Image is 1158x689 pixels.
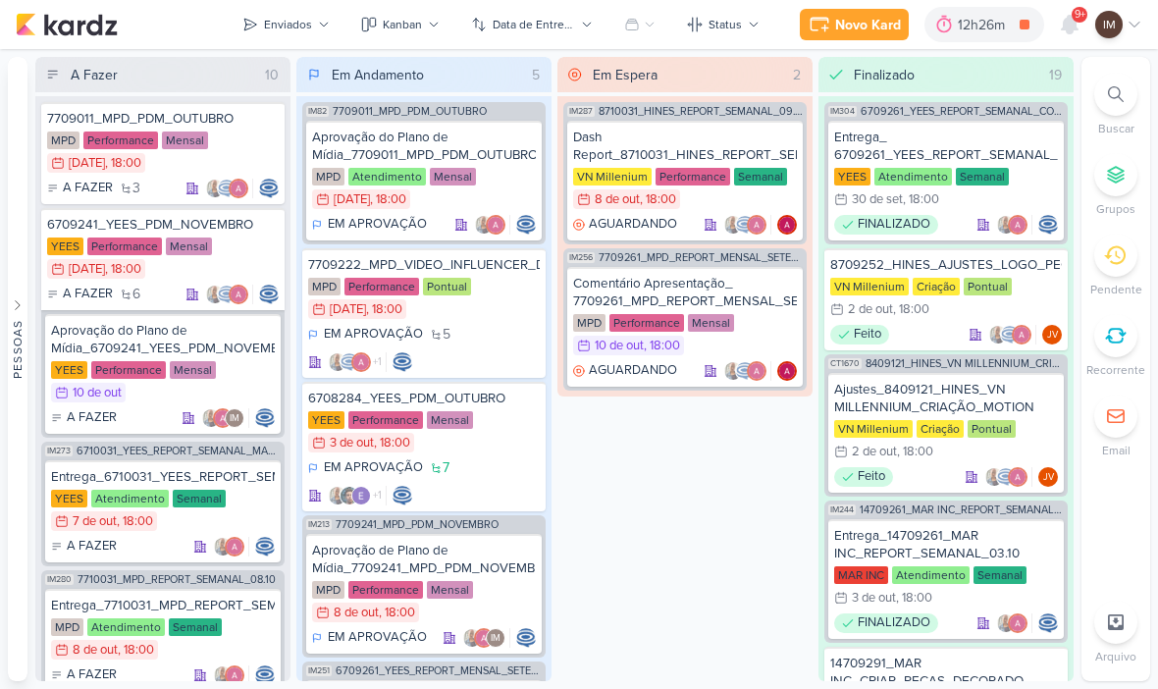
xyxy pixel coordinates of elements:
[45,446,73,456] span: IM273
[67,537,117,556] p: A FAZER
[874,168,952,185] div: Atendimento
[595,340,644,352] div: 10 de out
[308,278,341,295] div: MPD
[91,361,166,379] div: Performance
[16,13,118,36] img: kardz.app
[1095,11,1123,38] div: Isabella Machado Guimarães
[1095,648,1136,665] p: Arquivo
[524,65,548,85] div: 5
[573,361,677,381] div: AGUARDANDO
[423,278,471,295] div: Pontual
[47,179,113,198] div: A FAZER
[225,537,244,556] img: Alessandra Gomes
[324,325,423,344] p: EM APROVAÇÃO
[777,361,797,381] div: Responsável: Alessandra Gomes
[312,542,536,577] div: Aprovação de Plano de Mídia_7709241_MPD_PDM_NOVEMBRO
[830,256,1062,274] div: 8709252_HINES_AJUSTES_LOGO_PEÇAS_CARROSSEL
[259,285,279,304] div: Responsável: Caroline Traven De Andrade
[1102,442,1131,459] p: Email
[777,215,797,235] img: Alessandra Gomes
[374,437,410,450] div: , 18:00
[996,215,1016,235] img: Iara Santos
[255,408,275,428] img: Caroline Traven De Andrade
[308,325,423,344] div: EM APROVAÇÃO
[348,411,423,429] div: Performance
[896,592,932,605] div: , 18:00
[958,15,1011,35] div: 12h26m
[854,325,881,344] p: Feito
[917,420,964,438] div: Criação
[306,519,332,530] span: IM213
[73,387,122,399] div: 10 de out
[834,566,888,584] div: MAR INC
[599,106,803,117] span: 8710031_HINES_REPORT_SEMANAL_09.10
[893,303,929,316] div: , 18:00
[308,458,423,478] div: EM APROVAÇÃO
[105,157,141,170] div: , 18:00
[1008,215,1027,235] img: Alessandra Gomes
[213,537,249,556] div: Colaboradores: Iara Santos, Alessandra Gomes
[255,537,275,556] img: Caroline Traven De Andrade
[1098,120,1134,137] p: Buscar
[9,320,26,379] div: Pessoas
[166,238,212,255] div: Mensal
[371,488,382,503] span: +1
[834,527,1058,562] div: Entrega_14709261_MAR INC_REPORT_SEMANAL_03.10
[1012,325,1031,344] img: Alessandra Gomes
[996,215,1032,235] div: Colaboradores: Iara Santos, Alessandra Gomes
[205,285,253,304] div: Colaboradores: Iara Santos, Caroline Traven De Andrade, Alessandra Gomes
[312,581,344,599] div: MPD
[968,420,1016,438] div: Pontual
[656,168,730,185] div: Performance
[830,278,909,295] div: VN Millenium
[1081,73,1150,137] li: Ctrl + F
[1038,215,1058,235] div: Responsável: Caroline Traven De Andrade
[51,618,83,636] div: MPD
[1086,361,1145,379] p: Recorrente
[69,157,105,170] div: [DATE]
[858,613,930,633] p: FINALIZADO
[1047,331,1058,341] p: JV
[834,420,913,438] div: VN Millenium
[1008,467,1027,487] img: Alessandra Gomes
[173,490,226,507] div: Semanal
[723,361,743,381] img: Iara Santos
[205,179,225,198] img: Iara Santos
[984,467,1004,487] img: Iara Santos
[1008,613,1027,633] img: Alessandra Gomes
[51,490,87,507] div: YEES
[213,408,233,428] img: Alessandra Gomes
[1042,325,1062,344] div: Responsável: Joney Viana
[866,358,1064,369] span: 8409121_HINES_VN MILLENNIUM_CRIAÇÃO_MOTION
[988,325,1036,344] div: Colaboradores: Iara Santos, Caroline Traven De Andrade, Alessandra Gomes
[996,467,1016,487] img: Caroline Traven De Andrade
[255,537,275,556] div: Responsável: Caroline Traven De Andrade
[516,215,536,235] img: Caroline Traven De Andrade
[735,215,755,235] img: Caroline Traven De Andrade
[348,581,423,599] div: Performance
[589,215,677,235] p: AGUARDANDO
[573,168,652,185] div: VN Millenium
[259,179,279,198] img: Caroline Traven De Andrade
[217,285,237,304] img: Caroline Traven De Andrade
[747,215,766,235] img: Alessandra Gomes
[996,613,1032,633] div: Colaboradores: Iara Santos, Alessandra Gomes
[516,628,536,648] img: Caroline Traven De Andrade
[308,390,540,407] div: 6708284_YEES_PDM_OUTUBRO
[516,215,536,235] div: Responsável: Caroline Traven De Andrade
[333,106,487,117] span: 7709011_MPD_PDM_OUTUBRO
[830,325,889,344] div: Feito
[336,665,542,676] span: 6709261_YEES_REPORT_MENSAL_SETEMBRO
[73,515,117,528] div: 7 de out
[860,504,1064,515] span: 14709261_MAR INC_REPORT_SEMANAL_03.10
[848,303,893,316] div: 2 de out
[474,215,510,235] div: Colaboradores: Iara Santos, Alessandra Gomes
[340,486,359,505] img: Nelito Junior
[462,628,510,648] div: Colaboradores: Iara Santos, Alessandra Gomes, Isabella Machado Guimarães
[312,215,427,235] div: EM APROVAÇÃO
[913,278,960,295] div: Criação
[225,665,244,685] img: Alessandra Gomes
[312,628,427,648] div: EM APROVAÇÃO
[834,129,1058,164] div: Entrega_ 6709261_YEES_REPORT_SEMANAL_COMERCIAL_30.09
[328,486,347,505] img: Iara Santos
